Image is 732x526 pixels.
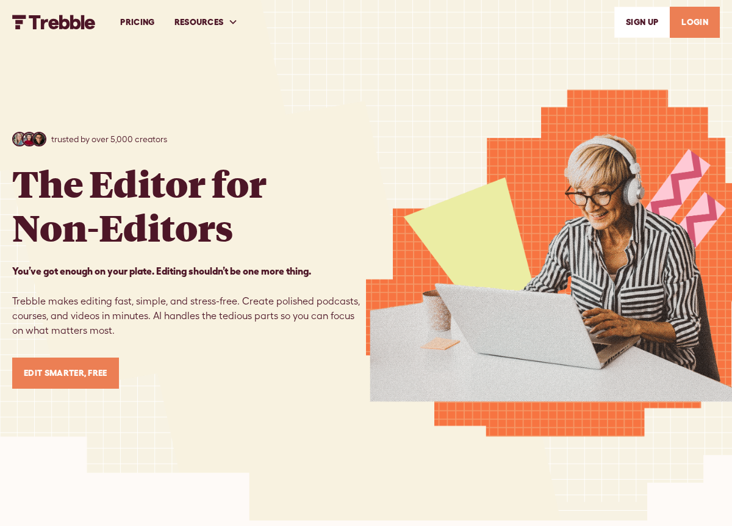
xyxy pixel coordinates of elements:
h1: The Editor for Non-Editors [12,161,267,249]
a: SIGn UP [614,7,670,38]
img: Trebble FM Logo [12,15,96,29]
div: RESOURCES [174,16,224,29]
p: trusted by over 5,000 creators [51,133,167,146]
div: RESOURCES [165,1,248,43]
strong: You’ve got enough on your plate. Editing shouldn’t be one more thing. ‍ [12,265,311,276]
a: Edit Smarter, Free [12,358,119,389]
p: Trebble makes editing fast, simple, and stress-free. Create polished podcasts, courses, and video... [12,264,366,338]
a: home [12,15,96,29]
a: LOGIN [670,7,720,38]
a: PRICING [110,1,164,43]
